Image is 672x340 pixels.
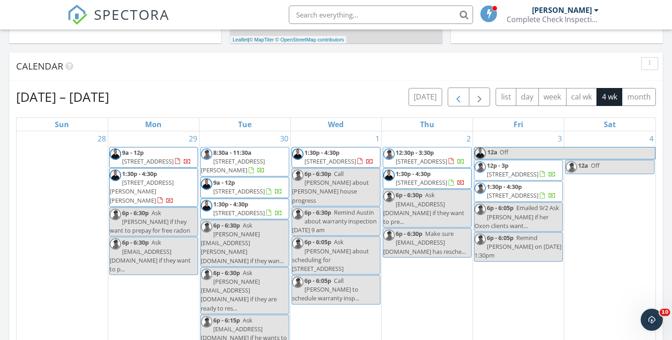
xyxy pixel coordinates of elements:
img: michael_hasson_boise_id_home_inspector.jpg [292,238,304,249]
a: 1:30p - 4:30p [STREET_ADDRESS][PERSON_NAME][PERSON_NAME] [109,168,198,207]
span: Ask [EMAIL_ADDRESS][DOMAIN_NAME] if they want to p... [110,238,191,273]
div: [PERSON_NAME] [532,6,592,15]
span: 6p - 6:30p [213,221,240,229]
span: 6p - 6:15p [213,316,240,324]
a: 12:30p - 3:30p [STREET_ADDRESS] [383,147,472,168]
img: michael_hasson_boise_id_home_inspector.jpg [474,182,486,194]
a: SPECTORA [67,12,169,32]
span: 6p - 6:30p [396,191,422,199]
span: [STREET_ADDRESS][PERSON_NAME][PERSON_NAME] [110,178,174,204]
img: michael_hasson_boise_id_home_inspector.jpg [201,316,212,328]
img: michael_hasson_boise_id_home_inspector.jpg [474,161,486,173]
span: Calendar [16,60,63,72]
span: 12a [578,161,588,170]
span: 6p - 6:30p [122,209,149,217]
img: michael_hasson_boise_id_home_inspector.jpg [201,148,212,160]
a: © OpenStreetMap contributors [275,37,344,42]
span: 6p - 6:30p [396,229,422,238]
span: 6p - 6:05p [487,204,514,212]
span: Make sure [EMAIL_ADDRESS][DOMAIN_NAME] has resche... [383,229,466,255]
a: Go to October 4, 2025 [648,131,655,146]
a: 8:30a - 11:30a [STREET_ADDRESS][PERSON_NAME] [200,147,289,177]
a: 12p - 3p [STREET_ADDRESS] [474,160,563,181]
span: Ask [PERSON_NAME] about scheduling for [STREET_ADDRESS] [292,238,369,273]
a: 1:30p - 4:30p [STREET_ADDRESS] [487,182,556,199]
button: cal wk [566,88,597,106]
span: [STREET_ADDRESS] [304,157,356,165]
span: Off [500,148,508,156]
a: 9a - 12p [STREET_ADDRESS] [213,178,282,195]
img: michael_hasson_boise_id_home_inspector.jpg [383,191,395,202]
span: Remind Austin about warranty inspection [DATE] 9 am [292,208,377,234]
span: Remind [PERSON_NAME] on [DATE] 1:30pm [474,234,561,259]
span: [STREET_ADDRESS] [396,178,447,187]
span: Ask [PERSON_NAME][EMAIL_ADDRESS][PERSON_NAME][DOMAIN_NAME] if they wan... [201,221,284,265]
span: 12p - 3p [487,161,508,170]
a: Go to September 28, 2025 [96,131,108,146]
span: 6p - 6:05p [304,276,331,285]
span: 1:30p - 4:30p [122,170,157,178]
button: Next [469,88,491,106]
img: steve_complete_check_3.jpg [201,178,212,190]
img: michael_hasson_boise_id_home_inspector.jpg [474,234,486,245]
span: Ask [EMAIL_ADDRESS][DOMAIN_NAME] if they want to pre... [383,191,464,226]
span: 1:30p - 4:30p [396,170,431,178]
span: 9a - 12p [122,148,144,157]
button: list [496,88,516,106]
a: 8:30a - 11:30a [STREET_ADDRESS][PERSON_NAME] [201,148,265,174]
a: 1:30p - 4:30p [STREET_ADDRESS] [474,181,563,202]
span: 8:30a - 11:30a [213,148,251,157]
a: Tuesday [236,118,253,131]
span: 6p - 6:05p [487,234,514,242]
span: Call [PERSON_NAME] about [PERSON_NAME] house progress [292,170,369,205]
img: michael_hasson_boise_id_home_inspector.jpg [292,276,304,288]
img: michael_hasson_boise_id_home_inspector.jpg [383,148,395,160]
span: [STREET_ADDRESS][PERSON_NAME] [201,157,265,174]
a: 1:30p - 4:30p [STREET_ADDRESS] [304,148,374,165]
img: michael_hasson_boise_id_home_inspector.jpg [383,229,395,241]
img: michael_hasson_boise_id_home_inspector.jpg [292,170,304,181]
h2: [DATE] – [DATE] [16,88,109,106]
a: 1:30p - 4:30p [STREET_ADDRESS] [213,200,282,217]
a: © MapTiler [249,37,274,42]
img: The Best Home Inspection Software - Spectora [67,5,88,25]
a: 1:30p - 4:30p [STREET_ADDRESS] [292,147,380,168]
span: [STREET_ADDRESS] [487,170,538,178]
a: 1:30p - 4:30p [STREET_ADDRESS] [383,168,472,189]
a: Leaflet [233,37,248,42]
span: Ask [PERSON_NAME] if they want to prepay for free radon [110,209,190,234]
img: michael_hasson_boise_id_home_inspector.jpg [110,238,121,250]
span: [STREET_ADDRESS] [213,187,265,195]
img: steve_complete_check_3.jpg [201,200,212,211]
a: Monday [143,118,164,131]
span: 9a - 12p [213,178,235,187]
span: Emailed 9/2 Ask [PERSON_NAME] if her Oxon clients want... [474,204,559,229]
button: Previous [448,88,469,106]
span: [STREET_ADDRESS] [122,157,174,165]
span: 10 [660,309,670,316]
button: month [622,88,656,106]
span: 1:30p - 4:30p [304,148,339,157]
span: 1:30p - 4:30p [213,200,248,208]
button: week [538,88,567,106]
input: Search everything... [289,6,473,24]
span: 6p - 6:30p [213,269,240,277]
img: michael_hasson_boise_id_home_inspector.jpg [201,269,212,280]
img: michael_hasson_boise_id_home_inspector.jpg [566,161,577,173]
a: 9a - 12p [STREET_ADDRESS] [200,177,289,198]
a: 1:30p - 4:30p [STREET_ADDRESS][PERSON_NAME][PERSON_NAME] [110,170,174,205]
img: steve_complete_check_3.jpg [383,170,395,181]
button: 4 wk [596,88,622,106]
span: 1:30p - 4:30p [487,182,522,191]
div: Complete Check Inspections, LLC [507,15,599,24]
img: steve_complete_check_3.jpg [110,170,121,181]
img: steve_complete_check_3.jpg [292,148,304,160]
span: Call [PERSON_NAME] to schedule warranty insp... [292,276,359,302]
span: 12:30p - 3:30p [396,148,434,157]
img: michael_hasson_boise_id_home_inspector.jpg [474,204,486,215]
a: Saturday [602,118,618,131]
img: michael_hasson_boise_id_home_inspector.jpg [110,209,121,220]
iframe: Intercom live chat [641,309,663,331]
span: [STREET_ADDRESS] [487,191,538,199]
button: [DATE] [409,88,442,106]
